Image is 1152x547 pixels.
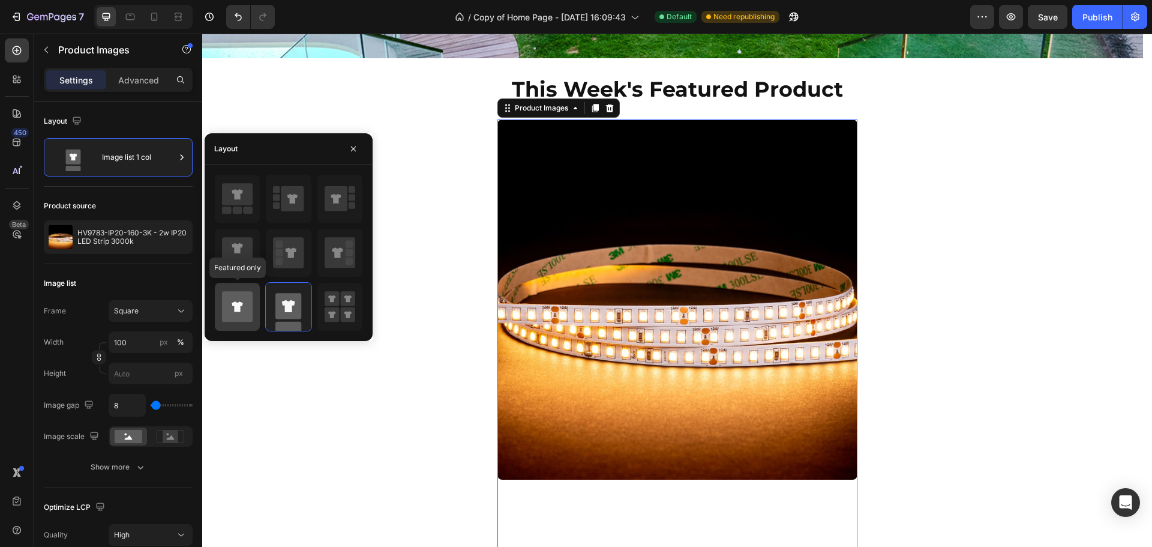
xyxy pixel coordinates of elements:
label: Frame [44,306,66,316]
input: px% [109,331,193,353]
div: Undo/Redo [226,5,275,29]
img: product feature img [49,225,73,249]
button: Show more [44,456,193,478]
div: % [177,337,184,348]
div: Layout [44,113,84,130]
div: px [160,337,168,348]
strong: This Week's Featured Product [310,43,641,68]
span: High [114,530,130,539]
p: 7 [79,10,84,24]
div: Layout [214,144,238,154]
div: Product Images [310,69,368,80]
span: px [175,369,183,378]
div: Beta [9,220,29,229]
p: Advanced [118,74,159,86]
div: Publish [1082,11,1112,23]
div: Quality [44,530,68,540]
span: / [468,11,471,23]
input: Auto [109,394,145,416]
div: Image list 1 col [102,144,175,171]
p: Settings [59,74,93,86]
div: Optimize LCP [44,500,107,516]
span: Copy of Home Page - [DATE] 16:09:43 [473,11,626,23]
span: Save [1038,12,1058,22]
p: Product Images [58,43,160,57]
div: 450 [11,128,29,138]
div: Show more [91,461,146,473]
button: 7 [5,5,89,29]
button: Publish [1072,5,1123,29]
iframe: Design area [202,34,1152,547]
button: px [173,335,188,349]
p: HV9783-IP20-160-3K - 2w IP20 LED Strip 3000k [77,229,188,246]
span: Default [667,11,692,22]
div: Product source [44,201,96,211]
div: Image list [44,278,76,289]
span: Square [114,306,139,316]
div: Open Intercom Messenger [1111,488,1140,517]
label: Width [44,337,64,348]
div: Image gap [44,397,96,414]
button: Save [1028,5,1067,29]
button: Square [109,300,193,322]
button: High [109,524,193,546]
button: % [157,335,171,349]
span: Need republishing [713,11,775,22]
label: Height [44,368,66,379]
input: px [109,363,193,384]
div: Image scale [44,429,101,445]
